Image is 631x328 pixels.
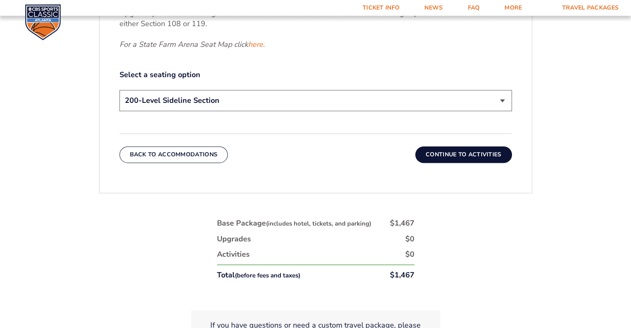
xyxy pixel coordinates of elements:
[217,270,300,280] div: Total
[390,270,414,280] div: $1,467
[217,249,250,260] div: Activities
[415,146,512,163] button: Continue To Activities
[405,249,414,260] div: $0
[390,218,414,228] div: $1,467
[217,218,371,228] div: Base Package
[119,146,228,163] button: Back To Accommodations
[119,8,512,29] p: Upgrade your seats to sit right at midcourt in the lower level for the ultimate viewing experienc...
[235,271,300,279] small: (before fees and taxes)
[405,234,414,244] div: $0
[266,219,371,228] small: (includes hotel, tickets, and parking)
[25,4,61,40] img: CBS Sports Classic
[119,70,512,80] label: Select a seating option
[119,39,265,49] em: For a State Farm Arena Seat Map click .
[248,39,263,50] a: here
[217,234,251,244] div: Upgrades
